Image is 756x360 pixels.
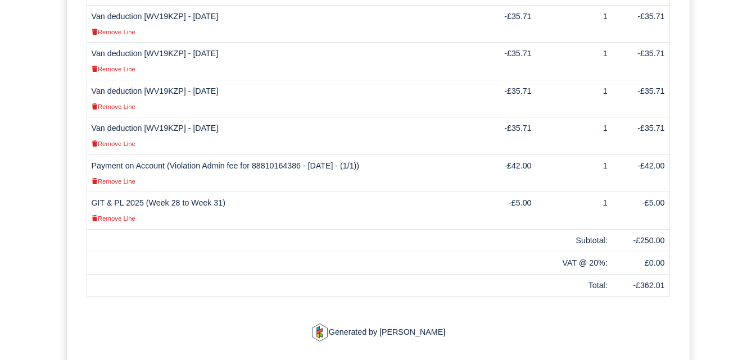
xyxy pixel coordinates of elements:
td: 1 [536,117,612,155]
td: -£35.71 [612,80,669,117]
td: 1 [536,43,612,80]
a: Remove Line [92,139,135,148]
td: -£250.00 [612,229,669,252]
td: Subtotal: [536,229,612,252]
td: GIT & PL 2025 (Week 28 to Week 31) [87,192,477,230]
td: Van deduction [WV19KZP] - [DATE] [87,5,477,43]
small: Remove Line [92,103,135,110]
small: Remove Line [92,215,135,222]
td: -£5.00 [612,192,669,230]
small: Remove Line [92,29,135,35]
td: -£35.71 [612,43,669,80]
a: Remove Line [92,64,135,73]
small: Remove Line [92,178,135,185]
td: -£35.71 [612,117,669,155]
td: -£5.00 [477,192,536,230]
td: -£35.71 [477,80,536,117]
p: Generated by [PERSON_NAME] [87,323,670,341]
iframe: Chat Widget [700,306,756,360]
td: -£42.00 [612,154,669,192]
td: Van deduction [WV19KZP] - [DATE] [87,117,477,155]
a: Remove Line [92,213,135,222]
td: -£35.71 [612,5,669,43]
td: Total: [536,274,612,297]
a: Remove Line [92,176,135,185]
td: 1 [536,192,612,230]
td: Van deduction [WV19KZP] - [DATE] [87,80,477,117]
td: Payment on Account (Violation Admin fee for 88810164386 - [DATE] - (1/1)) [87,154,477,192]
td: -£35.71 [477,43,536,80]
td: 1 [536,80,612,117]
td: 1 [536,5,612,43]
td: -£35.71 [477,5,536,43]
td: -£42.00 [477,154,536,192]
td: -£362.01 [612,274,669,297]
td: -£35.71 [477,117,536,155]
td: £0.00 [612,252,669,274]
small: Remove Line [92,66,135,72]
small: Remove Line [92,140,135,147]
td: 1 [536,154,612,192]
a: Remove Line [92,27,135,36]
a: Remove Line [92,102,135,111]
td: Van deduction [WV19KZP] - [DATE] [87,43,477,80]
td: VAT @ 20%: [536,252,612,274]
